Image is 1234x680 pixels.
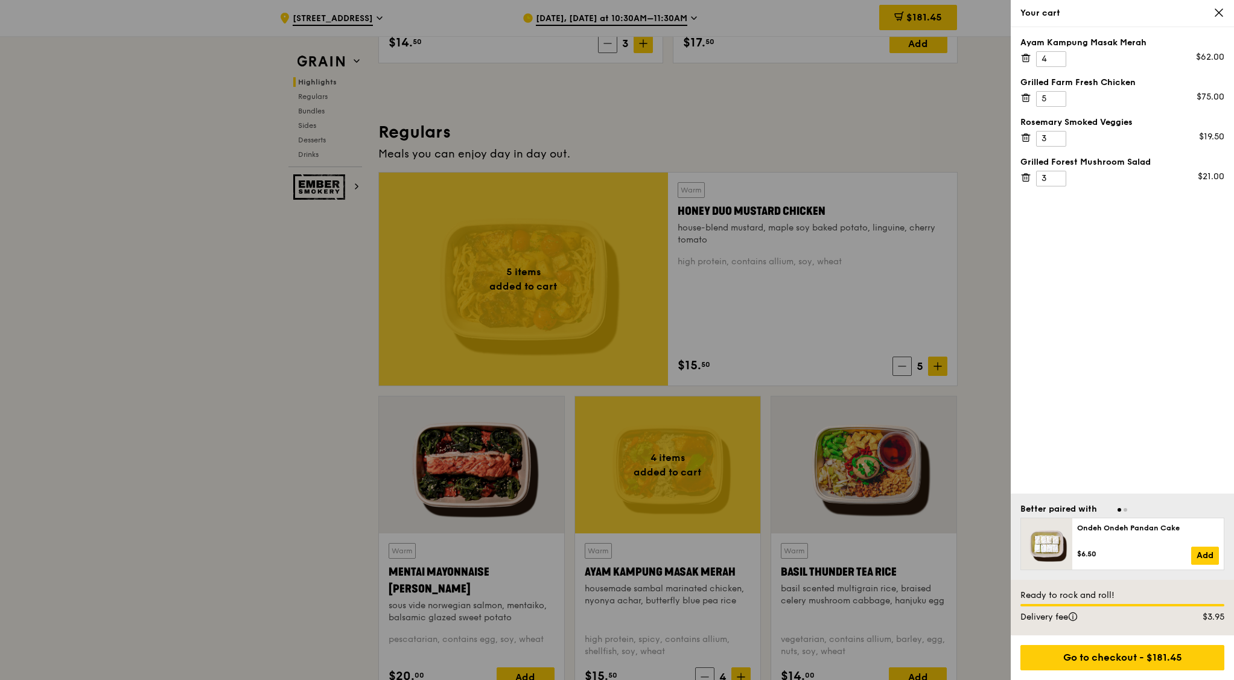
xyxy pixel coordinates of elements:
div: Grilled Farm Fresh Chicken [1020,77,1224,89]
div: Better paired with [1020,503,1097,515]
div: $62.00 [1196,51,1224,63]
div: Ondeh Ondeh Pandan Cake [1077,523,1219,533]
div: $6.50 [1077,549,1191,559]
div: $3.95 [1177,611,1232,623]
div: $21.00 [1198,171,1224,183]
a: Add [1191,547,1219,565]
div: Grilled Forest Mushroom Salad [1020,156,1224,168]
div: Your cart [1020,7,1224,19]
div: $75.00 [1197,91,1224,103]
div: $19.50 [1199,131,1224,143]
div: Delivery fee [1013,611,1177,623]
div: Rosemary Smoked Veggies [1020,116,1224,129]
div: Ayam Kampung Masak Merah [1020,37,1224,49]
span: Go to slide 2 [1124,508,1127,512]
div: Ready to rock and roll! [1020,589,1224,602]
div: Go to checkout - $181.45 [1020,645,1224,670]
span: Go to slide 1 [1118,508,1121,512]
